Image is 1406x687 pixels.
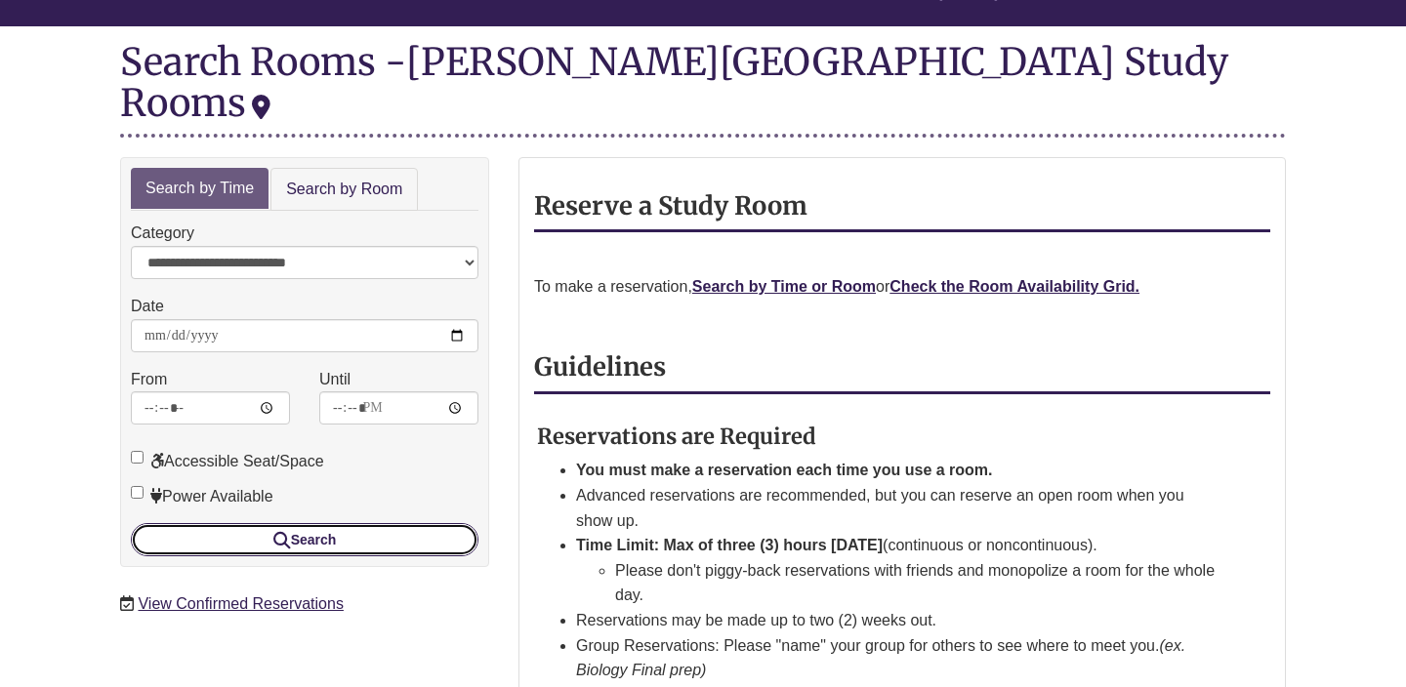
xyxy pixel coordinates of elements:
a: View Confirmed Reservations [138,595,343,612]
strong: Reservations are Required [537,423,816,450]
input: Accessible Seat/Space [131,451,144,464]
label: Power Available [131,484,273,509]
a: Check the Room Availability Grid. [889,278,1139,295]
label: Category [131,221,194,246]
label: Until [319,367,351,392]
div: [PERSON_NAME][GEOGRAPHIC_DATA] Study Rooms [120,38,1228,126]
label: Date [131,294,164,319]
li: Reservations may be made up to two (2) weeks out. [576,608,1223,633]
input: Power Available [131,486,144,499]
li: Please don't piggy-back reservations with friends and monopolize a room for the whole day. [615,558,1223,608]
a: Search by Time or Room [692,278,876,295]
strong: Guidelines [534,351,666,383]
label: From [131,367,167,392]
a: Search by Room [270,168,418,212]
strong: Reserve a Study Room [534,190,807,222]
div: Search Rooms - [120,41,1286,137]
button: Search [131,523,478,556]
li: Advanced reservations are recommended, but you can reserve an open room when you show up. [576,483,1223,533]
a: Search by Time [131,168,269,210]
li: (continuous or noncontinuous). [576,533,1223,608]
li: Group Reservations: Please "name" your group for others to see where to meet you. [576,633,1223,683]
label: Accessible Seat/Space [131,449,324,474]
p: To make a reservation, or [534,274,1270,300]
strong: Time Limit: Max of three (3) hours [DATE] [576,537,883,553]
strong: You must make a reservation each time you use a room. [576,462,993,478]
